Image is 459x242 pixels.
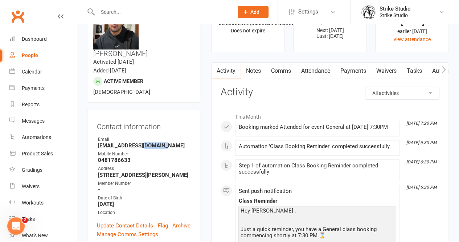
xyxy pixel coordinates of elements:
img: thumb_image1723780799.png [361,5,376,19]
img: image1751879601.png [93,4,139,49]
a: Calendar [9,64,77,80]
div: Address [98,165,190,172]
div: Dashboard [22,36,47,42]
a: People [9,47,77,64]
div: Reports [22,102,40,107]
a: Workouts [9,195,77,211]
i: [DATE] 7:20 PM [406,121,437,126]
h3: Contact information [97,120,190,131]
a: Attendance [296,63,335,79]
div: Step 1 of automation Class Booking Reminder completed successfully [238,163,396,175]
div: Member Number [98,180,190,187]
div: Strike Studio [380,12,411,19]
a: Tasks [9,211,77,227]
a: Dashboard [9,31,77,47]
time: Added [DATE] [93,67,126,74]
a: Comms [266,63,296,79]
a: Automations [9,129,77,146]
div: Payments [22,85,45,91]
h3: Activity [221,87,439,98]
a: Update Contact Details [97,221,153,230]
div: Tasks [22,216,35,222]
a: Manage Comms Settings [97,230,158,239]
a: Tasks [401,63,427,79]
div: Workouts [22,200,44,206]
li: This Month [221,109,439,121]
a: view attendance [394,36,431,42]
a: Flag [158,221,168,230]
a: Messages [9,113,77,129]
time: Activated [DATE] [93,59,134,65]
div: Automation 'Class Booking Reminder' completed successfully [238,143,396,150]
div: Waivers [22,183,40,189]
iframe: Intercom live chat [7,217,25,235]
i: [DATE] 6:30 PM [406,140,437,145]
div: Gradings [22,167,42,173]
strong: - [98,186,190,193]
a: Reports [9,96,77,113]
div: Product Sales [22,151,53,156]
span: Sent push notification [238,188,291,194]
a: Archive [172,221,190,230]
div: Strike Studio [380,5,411,12]
a: Notes [241,63,266,79]
i: [DATE] 6:30 PM [406,159,437,164]
div: Mobile Number [98,151,190,158]
strong: [DATE] [98,201,190,207]
div: Booking marked Attended for event General at [DATE] 7:30PM [238,124,396,130]
button: Add [238,6,269,18]
h3: [PERSON_NAME] [93,4,194,57]
span: Does not expire [231,28,265,33]
a: Payments [335,63,371,79]
div: earlier [DATE] [382,27,442,35]
div: $0.00 [300,18,360,25]
span: Add [250,9,259,15]
span: Active member [104,78,143,84]
div: Date of Birth [98,195,190,202]
div: [DATE] [382,18,442,25]
div: Messages [22,118,45,124]
a: Payments [9,80,77,96]
div: Automations [22,134,51,140]
input: Search... [95,7,229,17]
i: [DATE] 6:30 PM [406,185,437,190]
a: Waivers [9,178,77,195]
a: Gradings [9,162,77,178]
span: Settings [298,4,318,20]
strong: [STREET_ADDRESS][PERSON_NAME] [98,172,190,178]
div: Class Reminder [238,198,396,204]
div: What's New [22,233,48,238]
span: [DEMOGRAPHIC_DATA] [93,89,150,95]
p: Next: [DATE] Last: [DATE] [300,27,360,39]
a: Clubworx [9,7,27,25]
div: Calendar [22,69,42,75]
strong: [EMAIL_ADDRESS][DOMAIN_NAME] [98,142,190,149]
span: 2 [22,217,28,223]
a: Waivers [371,63,401,79]
a: Activity [212,63,241,79]
div: Email [98,136,190,143]
div: Location [98,209,190,216]
div: People [22,52,38,58]
strong: 0481786633 [98,157,190,163]
a: Product Sales [9,146,77,162]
